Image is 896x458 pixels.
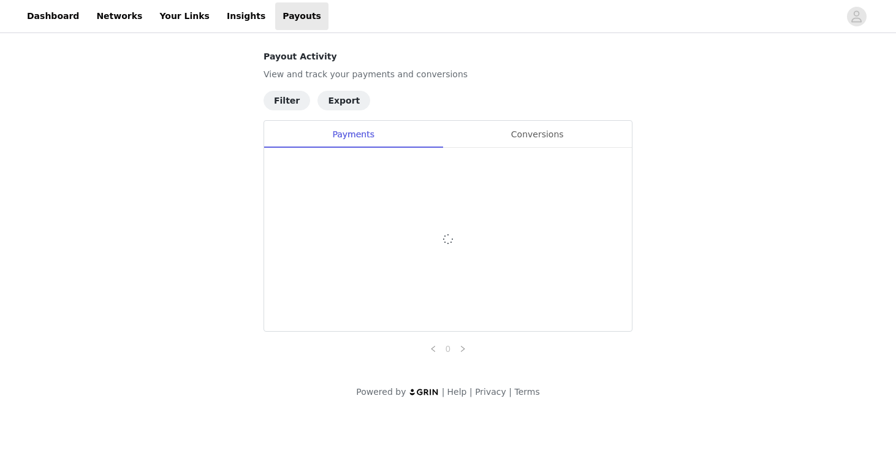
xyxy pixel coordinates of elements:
[409,388,439,396] img: logo
[509,387,512,397] span: |
[442,387,445,397] span: |
[264,121,442,148] div: Payments
[430,345,437,353] i: icon: left
[20,2,86,30] a: Dashboard
[514,387,539,397] a: Terms
[441,342,455,356] li: 0
[89,2,150,30] a: Networks
[447,387,467,397] a: Help
[264,91,310,110] button: Filter
[317,91,370,110] button: Export
[455,342,470,356] li: Next Page
[442,121,632,148] div: Conversions
[275,2,328,30] a: Payouts
[441,342,455,356] a: 0
[851,7,862,26] div: avatar
[356,387,406,397] span: Powered by
[475,387,506,397] a: Privacy
[219,2,273,30] a: Insights
[459,345,466,353] i: icon: right
[264,68,632,81] p: View and track your payments and conversions
[264,50,632,63] h4: Payout Activity
[152,2,217,30] a: Your Links
[426,342,441,356] li: Previous Page
[469,387,473,397] span: |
